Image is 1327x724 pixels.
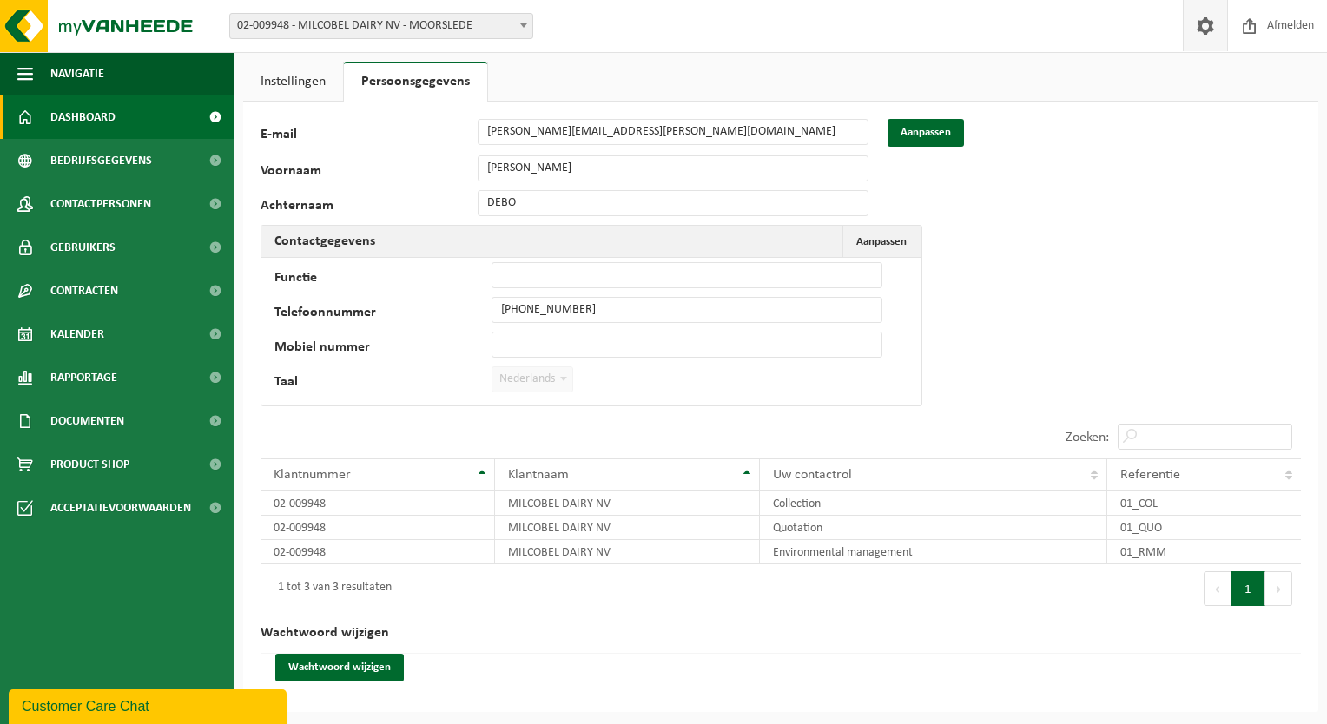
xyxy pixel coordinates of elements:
td: 02-009948 [261,516,495,540]
span: 02-009948 - MILCOBEL DAIRY NV - MOORSLEDE [229,13,533,39]
span: Uw contactrol [773,468,852,482]
button: Wachtwoord wijzigen [275,654,404,681]
td: 02-009948 [261,491,495,516]
a: Persoonsgegevens [344,62,487,102]
span: Navigatie [50,52,104,95]
h2: Wachtwoord wijzigen [261,613,1301,654]
label: Mobiel nummer [274,340,492,358]
td: 01_RMM [1107,540,1301,564]
label: Taal [274,375,492,392]
h2: Contactgegevens [261,226,388,257]
span: Rapportage [50,356,117,399]
button: Aanpassen [842,226,920,257]
span: Nederlands [492,367,572,392]
span: Contracten [50,269,118,313]
td: MILCOBEL DAIRY NV [495,516,760,540]
span: Nederlands [492,366,573,392]
label: Functie [274,271,492,288]
span: Gebruikers [50,226,116,269]
input: E-mail [478,119,868,145]
label: E-mail [261,128,478,147]
button: Next [1265,571,1292,606]
td: 01_COL [1107,491,1301,516]
span: Contactpersonen [50,182,151,226]
td: Collection [760,491,1107,516]
span: 02-009948 - MILCOBEL DAIRY NV - MOORSLEDE [230,14,532,38]
button: Aanpassen [888,119,964,147]
button: Previous [1204,571,1231,606]
iframe: chat widget [9,686,290,724]
td: MILCOBEL DAIRY NV [495,540,760,564]
label: Telefoonnummer [274,306,492,323]
button: 1 [1231,571,1265,606]
span: Referentie [1120,468,1180,482]
span: Bedrijfsgegevens [50,139,152,182]
td: Quotation [760,516,1107,540]
td: 02-009948 [261,540,495,564]
span: Klantnaam [508,468,569,482]
a: Instellingen [243,62,343,102]
span: Acceptatievoorwaarden [50,486,191,530]
span: Klantnummer [274,468,351,482]
label: Achternaam [261,199,478,216]
td: 01_QUO [1107,516,1301,540]
span: Aanpassen [856,236,907,247]
td: Environmental management [760,540,1107,564]
span: Dashboard [50,95,116,139]
td: MILCOBEL DAIRY NV [495,491,760,516]
label: Voornaam [261,164,478,181]
span: Product Shop [50,443,129,486]
div: 1 tot 3 van 3 resultaten [269,573,392,604]
span: Kalender [50,313,104,356]
label: Zoeken: [1066,431,1109,444]
span: Documenten [50,399,124,443]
